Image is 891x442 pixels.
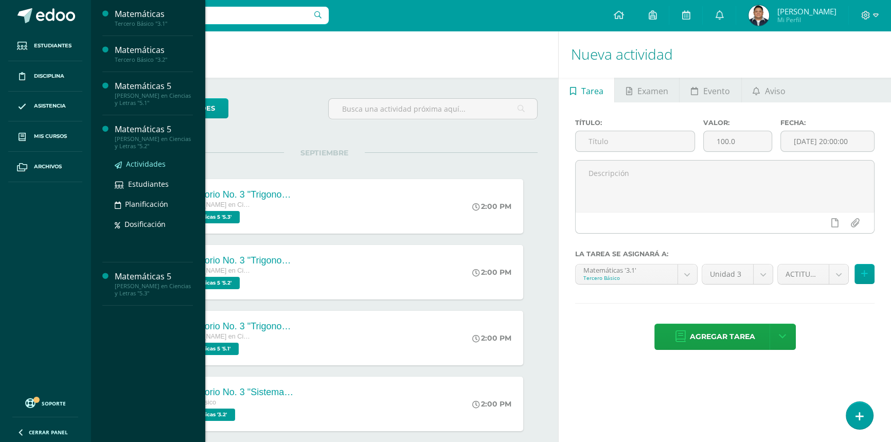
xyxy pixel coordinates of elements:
[615,78,679,102] a: Examen
[786,264,821,284] span: ACTITUDINAL (15.0pts)
[173,333,251,340] span: [PERSON_NAME] en Ciencias y Letras
[34,163,62,171] span: Archivos
[704,131,772,151] input: Puntos máximos
[778,264,848,284] a: ACTITUDINAL (15.0pts)
[173,343,239,355] span: Matemáticas 5 '5.1'
[115,80,193,92] div: Matemáticas 5
[472,399,511,409] div: 2:00 PM
[710,264,746,284] span: Unidad 3
[115,271,193,297] a: Matemáticas 5[PERSON_NAME] en Ciencias y Letras "5.3"
[97,7,329,24] input: Busca un usuario...
[702,264,773,284] a: Unidad 3
[115,44,193,56] div: Matemáticas
[637,79,668,103] span: Examen
[581,79,603,103] span: Tarea
[575,119,695,127] label: Título:
[115,56,193,63] div: Tercero Básico "3.2"
[173,387,297,398] div: Laboratorio No. 3 "Sistemas de Ecuaciones"
[8,61,82,92] a: Disciplina
[125,199,168,209] span: Planificación
[115,44,193,63] a: MatemáticasTercero Básico "3.2"
[472,333,511,343] div: 2:00 PM
[42,400,66,407] span: Soporte
[173,211,240,223] span: Matemáticas 5 '5.3'
[284,148,365,157] span: SEPTIEMBRE
[115,158,193,170] a: Actividades
[765,79,786,103] span: Aviso
[781,131,874,151] input: Fecha de entrega
[115,198,193,210] a: Planificación
[777,6,836,16] span: [PERSON_NAME]
[103,31,546,78] h1: Actividades
[8,31,82,61] a: Estudiantes
[126,159,166,169] span: Actividades
[115,123,193,135] div: Matemáticas 5
[690,324,755,349] span: Agregar tarea
[472,268,511,277] div: 2:00 PM
[173,277,240,289] span: Matemáticas 5 '5.2'
[34,132,67,140] span: Mis cursos
[472,202,511,211] div: 2:00 PM
[34,102,66,110] span: Asistencia
[115,135,193,150] div: [PERSON_NAME] en Ciencias y Letras "5.2"
[115,282,193,297] div: [PERSON_NAME] en Ciencias y Letras "5.3"
[583,264,670,274] div: Matemáticas '3.1'
[8,92,82,122] a: Asistencia
[115,123,193,150] a: Matemáticas 5[PERSON_NAME] en Ciencias y Letras "5.2"
[128,179,169,189] span: Estudiantes
[8,121,82,152] a: Mis cursos
[571,31,879,78] h1: Nueva actividad
[115,8,193,20] div: Matemáticas
[583,274,670,281] div: Tercero Básico
[749,5,769,26] img: a3a9f19ee43bbcd56829fa5bb79a4018.png
[115,80,193,107] a: Matemáticas 5[PERSON_NAME] en Ciencias y Letras "5.1"
[780,119,875,127] label: Fecha:
[115,178,193,190] a: Estudiantes
[329,99,537,119] input: Busca una actividad próxima aquí...
[576,131,694,151] input: Título
[173,321,297,332] div: Laboratorio No. 3 "Trigonometría"
[173,267,251,274] span: [PERSON_NAME] en Ciencias y Letras
[115,218,193,230] a: Dosificación
[703,119,772,127] label: Valor:
[703,79,730,103] span: Evento
[8,152,82,182] a: Archivos
[680,78,741,102] a: Evento
[124,219,166,229] span: Dosificación
[34,42,72,50] span: Estudiantes
[742,78,797,102] a: Aviso
[115,8,193,27] a: MatemáticasTercero Básico "3.1"
[34,72,64,80] span: Disciplina
[115,271,193,282] div: Matemáticas 5
[173,255,297,266] div: Laboratorio No. 3 "Trigonometría"
[12,396,78,410] a: Soporte
[173,201,251,208] span: [PERSON_NAME] en Ciencias y Letras
[559,78,614,102] a: Tarea
[173,189,297,200] div: Laboratorio No. 3 "Trigonometría"
[29,429,68,436] span: Cerrar panel
[115,20,193,27] div: Tercero Básico "3.1"
[777,15,836,24] span: Mi Perfil
[575,250,875,258] label: La tarea se asignará a:
[115,92,193,107] div: [PERSON_NAME] en Ciencias y Letras "5.1"
[576,264,697,284] a: Matemáticas '3.1'Tercero Básico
